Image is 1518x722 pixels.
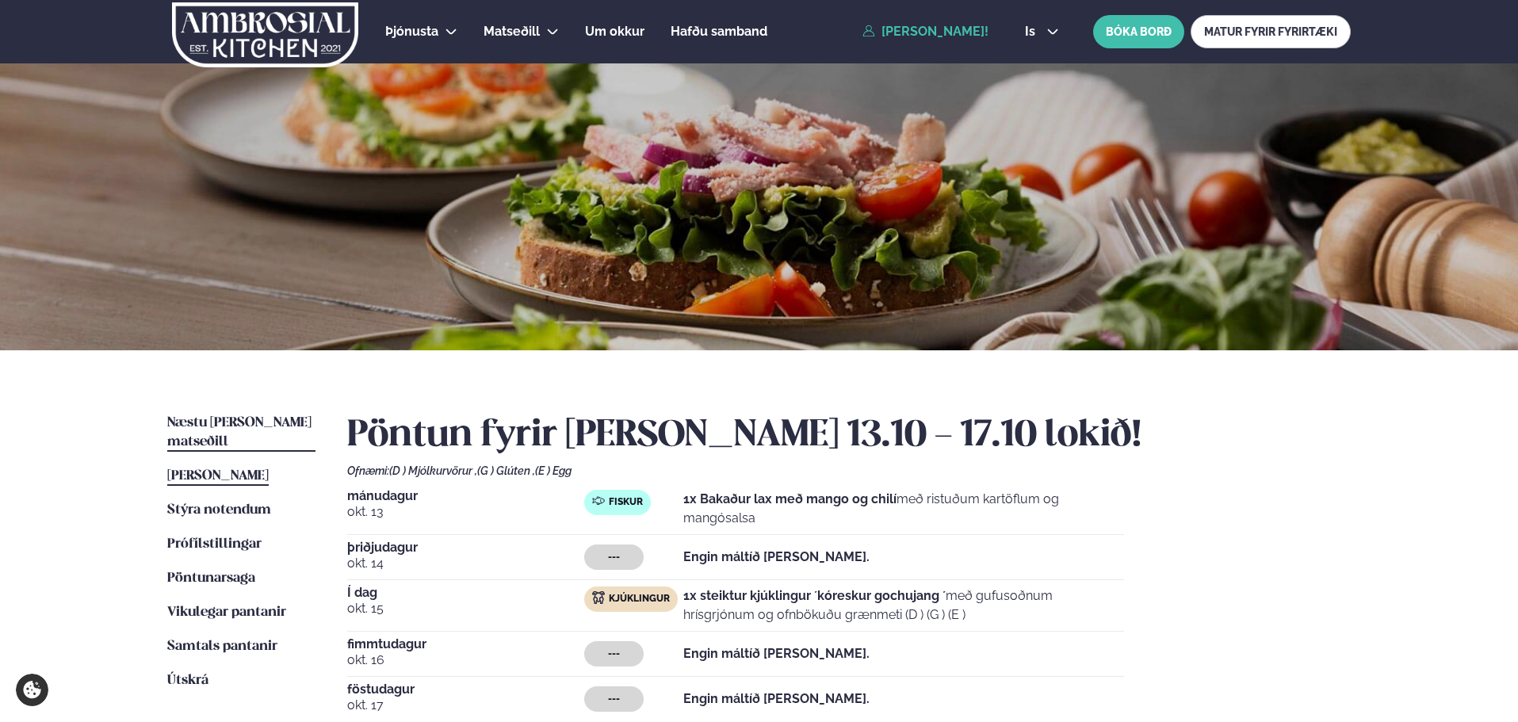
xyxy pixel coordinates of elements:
span: --- [608,648,620,660]
p: með ristuðum kartöflum og mangósalsa [683,490,1124,528]
span: Stýra notendum [167,503,271,517]
span: föstudagur [347,683,584,696]
button: BÓKA BORÐ [1093,15,1184,48]
img: chicken.svg [592,591,605,604]
span: Prófílstillingar [167,537,262,551]
span: okt. 16 [347,651,584,670]
strong: Engin máltíð [PERSON_NAME]. [683,691,870,706]
p: með gufusoðnum hrísgrjónum og ofnbökuðu grænmeti (D ) (G ) (E ) [683,586,1124,625]
a: Stýra notendum [167,501,271,520]
span: (E ) Egg [535,464,572,477]
span: Samtals pantanir [167,640,277,653]
span: is [1025,25,1040,38]
a: Vikulegar pantanir [167,603,286,622]
a: [PERSON_NAME]! [862,25,988,39]
a: Samtals pantanir [167,637,277,656]
span: fimmtudagur [347,638,584,651]
span: Pöntunarsaga [167,571,255,585]
span: (D ) Mjólkurvörur , [389,464,477,477]
div: Ofnæmi: [347,464,1351,477]
span: þriðjudagur [347,541,584,554]
a: Um okkur [585,22,644,41]
a: Útskrá [167,671,208,690]
span: Matseðill [484,24,540,39]
span: --- [608,551,620,563]
span: Næstu [PERSON_NAME] matseðill [167,416,312,449]
span: Útskrá [167,674,208,687]
a: Prófílstillingar [167,535,262,554]
span: Kjúklingur [609,593,670,605]
span: [PERSON_NAME] [167,469,269,483]
span: (G ) Glúten , [477,464,535,477]
span: Þjónusta [385,24,438,39]
a: Matseðill [484,22,540,41]
strong: Engin máltíð [PERSON_NAME]. [683,646,870,661]
span: okt. 15 [347,599,584,618]
a: MATUR FYRIR FYRIRTÆKI [1191,15,1351,48]
span: --- [608,693,620,705]
a: Þjónusta [385,22,438,41]
a: Cookie settings [16,674,48,706]
a: Pöntunarsaga [167,569,255,588]
span: Fiskur [609,496,643,509]
span: mánudagur [347,490,584,502]
a: Næstu [PERSON_NAME] matseðill [167,414,315,452]
h2: Pöntun fyrir [PERSON_NAME] 13.10 - 17.10 lokið! [347,414,1351,458]
span: okt. 14 [347,554,584,573]
span: okt. 13 [347,502,584,521]
strong: 1x Bakaður lax með mango og chilí [683,491,897,506]
img: fish.svg [592,495,605,507]
span: Hafðu samband [671,24,767,39]
a: Hafðu samband [671,22,767,41]
button: is [1012,25,1072,38]
a: [PERSON_NAME] [167,467,269,486]
strong: Engin máltíð [PERSON_NAME]. [683,549,870,564]
strong: 1x steiktur kjúklingur ´kóreskur gochujang ´ [683,588,946,603]
span: Um okkur [585,24,644,39]
img: logo [170,2,360,67]
span: okt. 17 [347,696,584,715]
span: Vikulegar pantanir [167,605,286,619]
span: Í dag [347,586,584,599]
